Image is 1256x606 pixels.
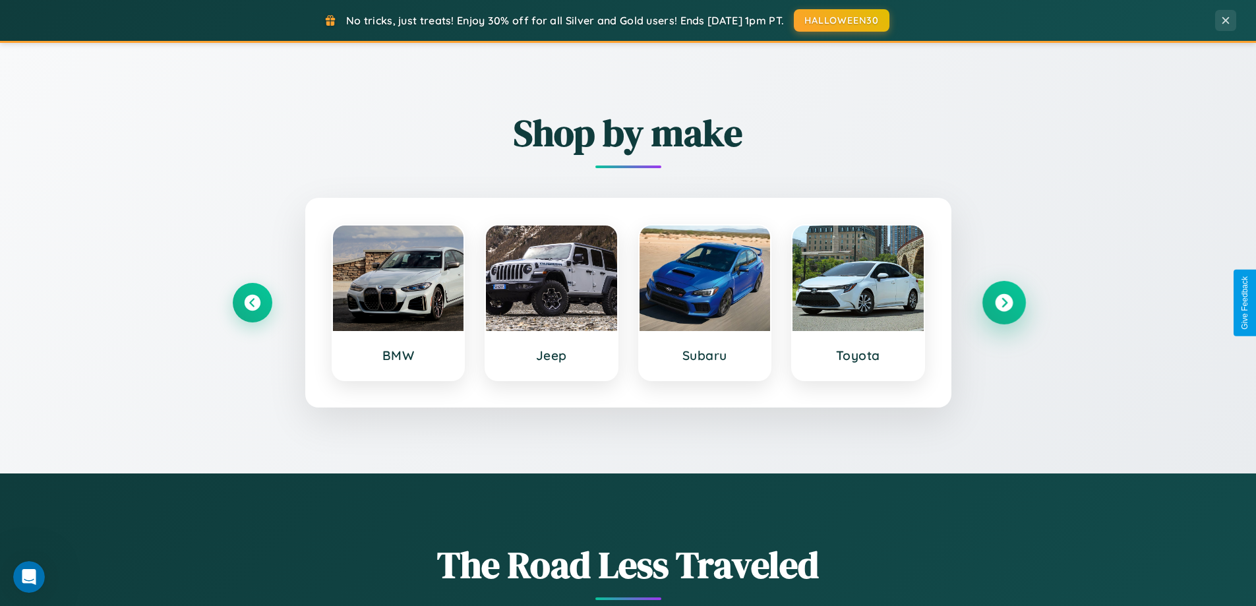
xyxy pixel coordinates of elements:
h3: BMW [346,348,451,363]
iframe: Intercom live chat [13,561,45,593]
h2: Shop by make [233,107,1024,158]
h3: Jeep [499,348,604,363]
button: HALLOWEEN30 [794,9,889,32]
h3: Toyota [806,348,911,363]
h1: The Road Less Traveled [233,539,1024,590]
div: Give Feedback [1240,276,1249,330]
span: No tricks, just treats! Enjoy 30% off for all Silver and Gold users! Ends [DATE] 1pm PT. [346,14,784,27]
h3: Subaru [653,348,758,363]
